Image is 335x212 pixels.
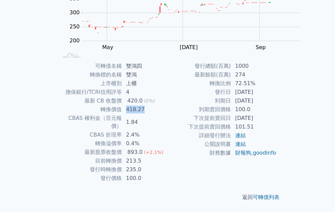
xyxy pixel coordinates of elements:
td: 發行總額(百萬) [168,62,231,70]
p: 返回 [51,193,285,201]
td: 詳細發行辦法 [168,131,231,140]
tspan: 300 [70,9,80,16]
span: (+2.1%) [144,150,163,155]
td: CBAS 權利金（百元報價） [59,114,122,131]
a: 可轉債列表 [253,194,279,200]
td: 下次提前賣回日 [168,114,231,123]
tspan: 200 [70,37,80,44]
iframe: Chat Widget [302,180,335,212]
td: 101.51 [231,123,277,131]
td: 418.27 [122,105,168,114]
td: 轉換價值 [59,105,122,114]
td: 到期日 [168,96,231,105]
span: (0%) [144,98,155,103]
td: 1000 [231,62,277,70]
td: 轉換標的名稱 [59,70,122,79]
tspan: Sep [255,44,265,50]
td: 最新 CB 收盤價 [59,96,122,105]
td: , [231,149,277,157]
td: 235.0 [122,165,168,174]
tspan: 250 [70,23,80,30]
td: 2.4% [122,131,168,139]
td: 上市櫃別 [59,79,122,88]
a: 連結 [235,141,246,147]
a: 財報狗 [235,150,251,156]
td: 發行價格 [59,174,122,183]
td: 72.51% [231,79,277,88]
td: 雙鴻四 [122,62,168,70]
div: 420.0 [126,97,144,105]
td: 公開說明書 [168,140,231,149]
td: 213.5 [122,157,168,165]
td: 274 [231,70,277,79]
td: 轉換溢價率 [59,139,122,148]
td: [DATE] [231,114,277,123]
tspan: May [102,44,113,50]
td: 100.0 [122,174,168,183]
td: 目前轉換價 [59,157,122,165]
td: 下次提前賣回價格 [168,123,231,131]
a: goodinfo [253,150,276,156]
td: 4 [122,88,168,96]
td: 可轉債名稱 [59,62,122,70]
td: [DATE] [231,88,277,96]
td: 上櫃 [122,79,168,88]
div: 893.0 [126,148,144,156]
td: 0.4% [122,139,168,148]
td: 財務數據 [168,149,231,157]
td: 擔保銀行/TCRI信用評等 [59,88,122,96]
td: 發行日 [168,88,231,96]
td: 最新餘額(百萬) [168,70,231,79]
tspan: [DATE] [180,44,198,50]
td: 發行時轉換價 [59,165,122,174]
td: 雙鴻 [122,70,168,79]
div: 聊天小工具 [302,180,335,212]
td: [DATE] [231,96,277,105]
td: 轉換比例 [168,79,231,88]
td: 1.84 [122,114,168,131]
a: 連結 [235,132,246,139]
td: CBAS 折現率 [59,131,122,139]
td: 100.0 [231,105,277,114]
td: 到期賣回價格 [168,105,231,114]
td: 最新股票收盤價 [59,148,122,157]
